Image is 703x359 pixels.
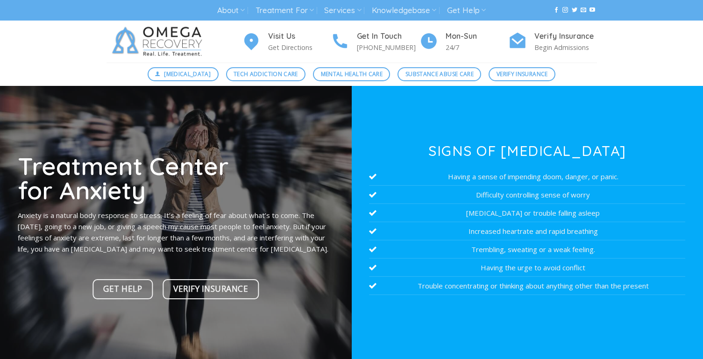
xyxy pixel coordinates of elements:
[581,7,586,14] a: Send us an email
[103,282,142,296] span: Get Help
[398,67,481,81] a: Substance Abuse Care
[313,67,390,81] a: Mental Health Care
[489,67,555,81] a: Verify Insurance
[324,2,361,19] a: Services
[405,70,474,78] span: Substance Abuse Care
[256,2,314,19] a: Treatment For
[234,70,298,78] span: Tech Addiction Care
[446,42,508,53] p: 24/7
[357,42,419,53] p: [PHONE_NUMBER]
[372,2,436,19] a: Knowledgebase
[446,30,508,42] h4: Mon-Sun
[148,67,219,81] a: [MEDICAL_DATA]
[268,30,331,42] h4: Visit Us
[369,168,685,186] li: Having a sense of impending doom, danger, or panic.
[562,7,568,14] a: Follow on Instagram
[589,7,595,14] a: Follow on YouTube
[369,259,685,277] li: Having the urge to avoid conflict
[93,279,153,299] a: Get Help
[508,30,597,53] a: Verify Insurance Begin Admissions
[107,21,212,63] img: Omega Recovery
[369,144,685,158] h3: Signs of [MEDICAL_DATA]
[554,7,559,14] a: Follow on Facebook
[321,70,383,78] span: Mental Health Care
[572,7,577,14] a: Follow on Twitter
[18,210,334,254] p: Anxiety is a natural body response to stress. It’s a feeling of fear about what’s to come. The [D...
[369,277,685,295] li: Trouble concentrating or thinking about anything other than the present
[369,204,685,222] li: [MEDICAL_DATA] or trouble falling asleep
[226,67,306,81] a: Tech Addiction Care
[173,282,248,296] span: Verify Insurance
[268,42,331,53] p: Get Directions
[18,154,334,203] h1: Treatment Center for Anxiety
[242,30,331,53] a: Visit Us Get Directions
[164,70,211,78] span: [MEDICAL_DATA]
[534,42,597,53] p: Begin Admissions
[331,30,419,53] a: Get In Touch [PHONE_NUMBER]
[369,240,685,259] li: Trembling, sweating or a weak feeling.
[217,2,245,19] a: About
[497,70,548,78] span: Verify Insurance
[534,30,597,42] h4: Verify Insurance
[369,186,685,204] li: Difficulty controlling sense of worry
[357,30,419,42] h4: Get In Touch
[447,2,486,19] a: Get Help
[369,222,685,240] li: Increased heartrate and rapid breathing
[163,279,259,299] a: Verify Insurance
